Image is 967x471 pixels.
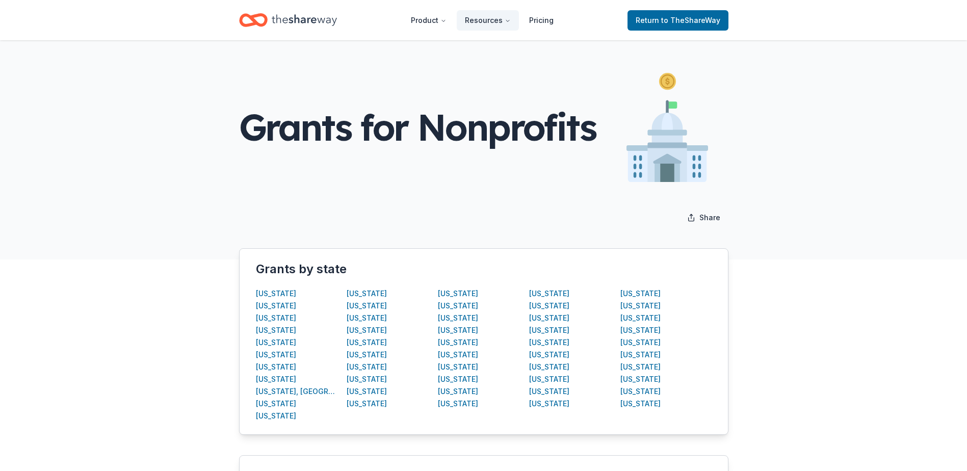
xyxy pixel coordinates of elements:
button: [US_STATE] [620,287,661,300]
button: [US_STATE] [620,312,661,324]
button: [US_STATE] [438,336,478,349]
button: [US_STATE] [620,324,661,336]
button: [US_STATE] [256,398,296,410]
a: Returnto TheShareWay [628,10,728,31]
nav: Main [403,8,562,32]
a: Pricing [521,10,562,31]
button: [US_STATE] [347,300,387,312]
button: [US_STATE] [529,349,569,361]
div: [US_STATE] [347,373,387,385]
button: [US_STATE] [438,287,478,300]
button: [US_STATE] [620,349,661,361]
button: [US_STATE] [438,398,478,410]
div: [US_STATE] [256,373,296,385]
button: [US_STATE] [347,361,387,373]
button: Share [679,207,728,228]
button: [US_STATE] [529,336,569,349]
button: [US_STATE] [438,385,478,398]
button: [US_STATE] [256,336,296,349]
button: Resources [457,10,519,31]
button: [US_STATE] [347,336,387,349]
button: [US_STATE] [256,324,296,336]
button: [US_STATE] [256,312,296,324]
button: [US_STATE] [438,373,478,385]
button: [US_STATE] [620,373,661,385]
button: [US_STATE] [438,324,478,336]
div: [US_STATE] [529,361,569,373]
span: Share [699,212,720,224]
div: [US_STATE] [529,324,569,336]
button: [US_STATE] [529,312,569,324]
button: [US_STATE] [256,287,296,300]
div: [US_STATE] [620,398,661,410]
span: Return [636,14,720,27]
button: [US_STATE] [347,312,387,324]
button: [US_STATE], [GEOGRAPHIC_DATA] [256,385,338,398]
button: [US_STATE] [438,361,478,373]
button: [US_STATE] [529,300,569,312]
button: [US_STATE] [438,349,478,361]
button: [US_STATE] [620,300,661,312]
img: Illustration for popular page [626,73,708,182]
button: [US_STATE] [620,385,661,398]
button: [US_STATE] [529,385,569,398]
button: [US_STATE] [347,349,387,361]
button: [US_STATE] [438,300,478,312]
button: [US_STATE] [347,324,387,336]
button: [US_STATE] [347,287,387,300]
button: [US_STATE] [529,398,569,410]
button: [US_STATE] [438,312,478,324]
div: Grants by state [256,261,712,277]
button: [US_STATE] [256,410,296,422]
button: [US_STATE] [347,398,387,410]
button: [US_STATE] [529,373,569,385]
button: [US_STATE] [620,361,661,373]
div: [US_STATE] [620,336,661,349]
span: to TheShareWay [661,16,720,24]
button: [US_STATE] [529,287,569,300]
button: [US_STATE] [256,300,296,312]
button: [US_STATE] [256,349,296,361]
a: Home [239,8,337,32]
button: [US_STATE] [256,361,296,373]
button: [US_STATE] [347,385,387,398]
